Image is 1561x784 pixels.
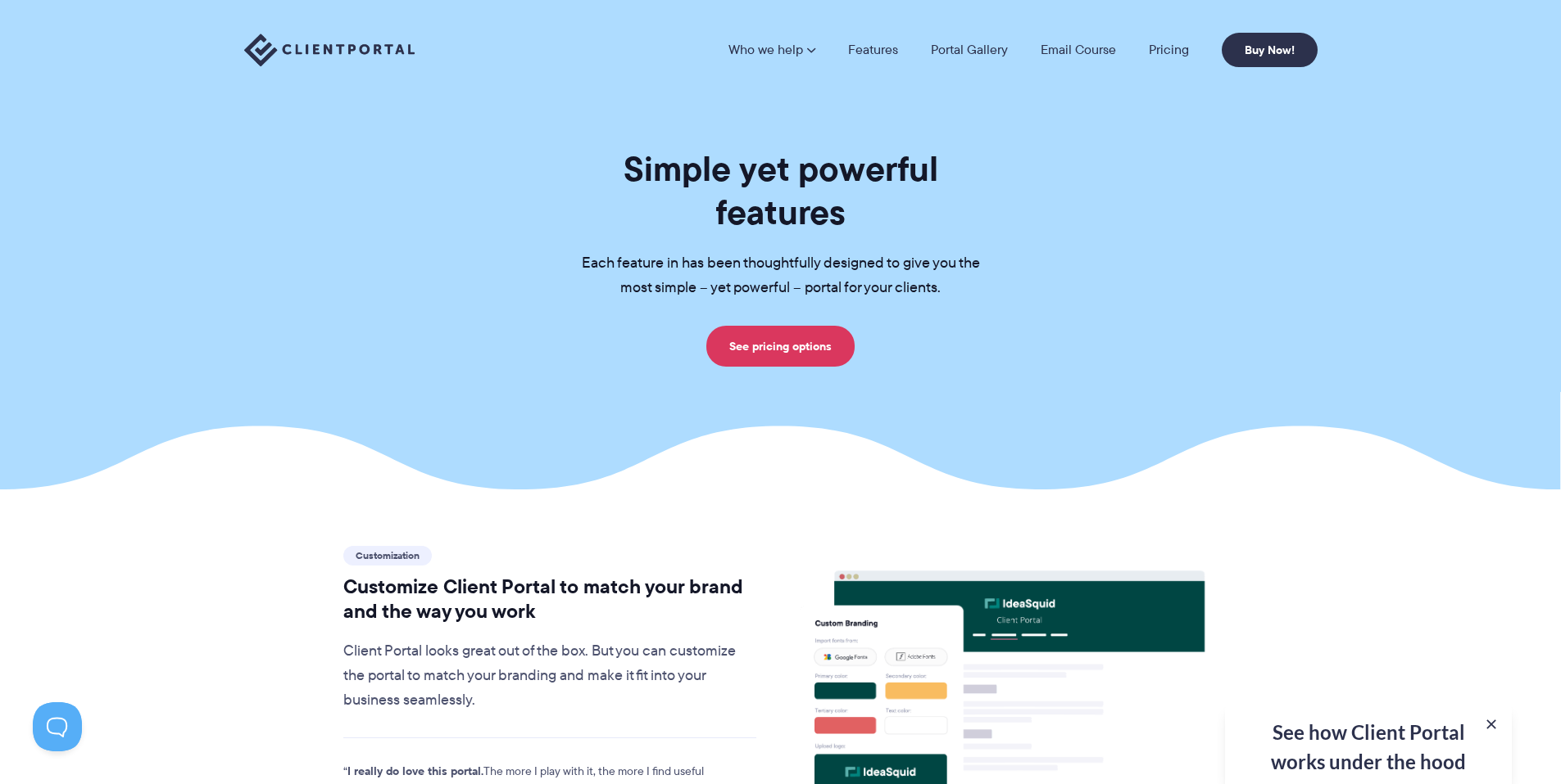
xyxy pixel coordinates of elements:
[1222,33,1318,67] a: Buy Now!
[33,702,82,751] iframe: Toggle Customer Support
[1041,43,1116,56] a: Email Course
[343,639,757,713] p: Client Portal looks great out of the box. But you can customize the portal to match your branding...
[556,251,1006,300] p: Each feature in has been thoughtfully designed to give you the most simple – yet powerful – porta...
[728,43,815,56] a: Who we help
[931,43,1008,56] a: Portal Gallery
[706,326,855,367] a: See pricing options
[347,762,483,780] strong: I really do love this portal.
[343,574,757,624] h2: Customize Client Portal to match your brand and the way you work
[1149,43,1189,56] a: Pricing
[343,546,432,565] span: Customization
[556,147,1006,234] h1: Simple yet powerful features
[848,43,898,56] a: Features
